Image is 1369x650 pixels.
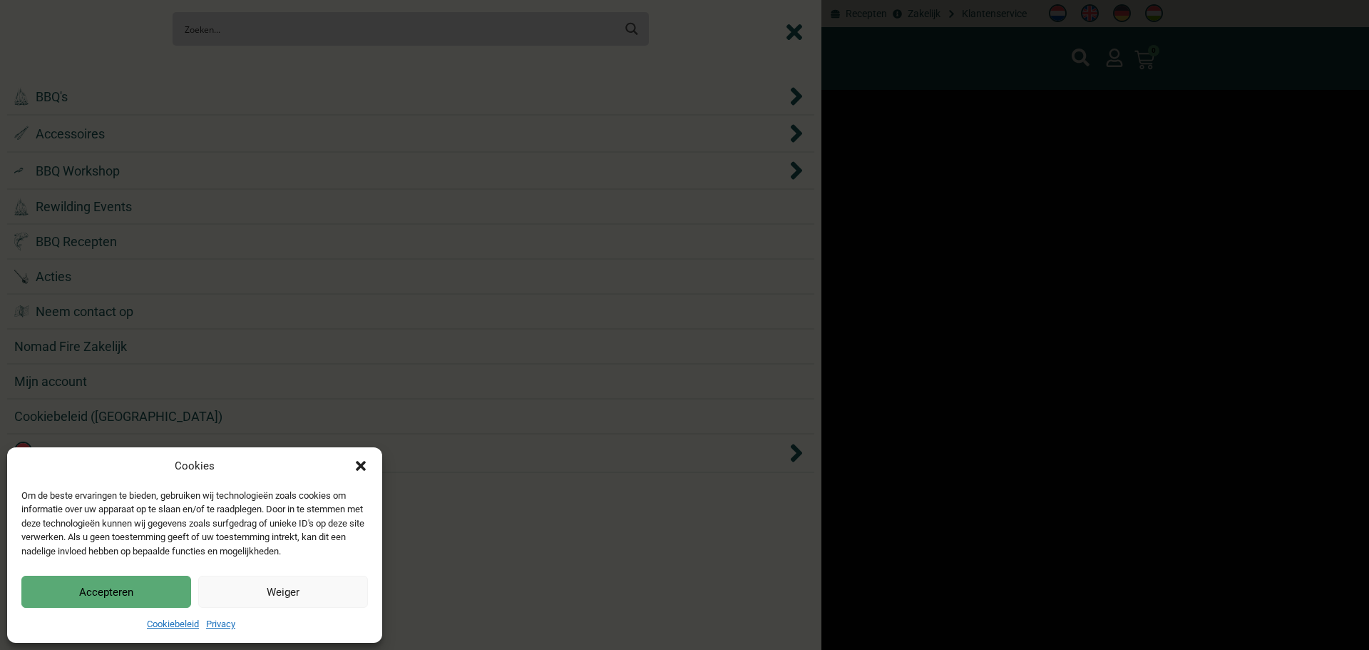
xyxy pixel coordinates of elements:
div: Cookies [175,458,215,474]
button: Accepteren [21,576,191,608]
div: Om de beste ervaringen te bieden, gebruiken wij technologieën zoals cookies om informatie over uw... [21,489,366,559]
div: Dialog sluiten [354,459,368,473]
a: Cookiebeleid [147,619,199,629]
button: Weiger [198,576,368,608]
a: Privacy [206,619,235,629]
